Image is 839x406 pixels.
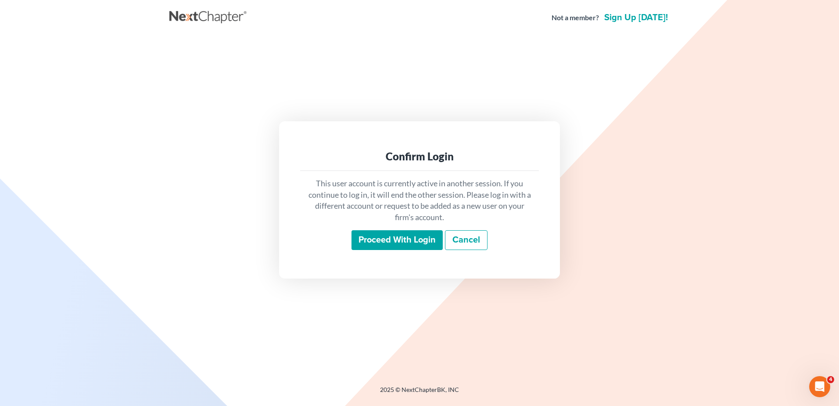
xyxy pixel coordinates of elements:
[809,376,830,397] iframe: Intercom live chat
[307,149,532,163] div: Confirm Login
[827,376,834,383] span: 4
[351,230,443,250] input: Proceed with login
[445,230,488,250] a: Cancel
[307,178,532,223] p: This user account is currently active in another session. If you continue to log in, it will end ...
[602,13,670,22] a: Sign up [DATE]!
[552,13,599,23] strong: Not a member?
[169,385,670,401] div: 2025 © NextChapterBK, INC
